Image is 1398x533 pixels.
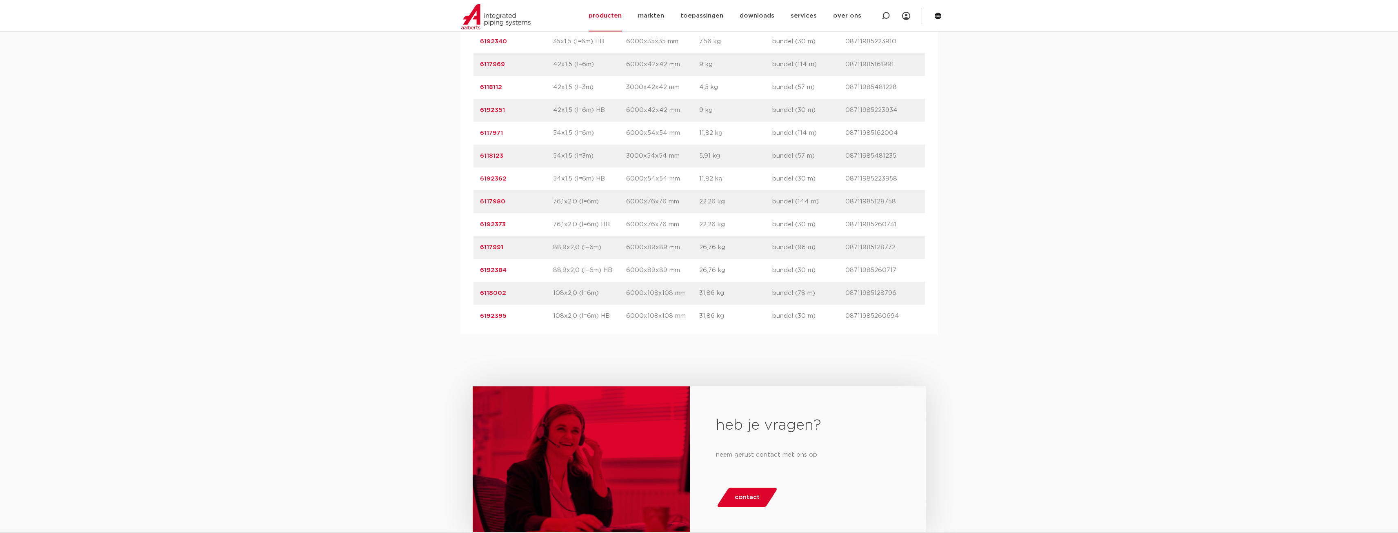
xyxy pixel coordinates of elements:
[699,288,772,298] p: 31,86 kg
[845,265,918,275] p: 08711985260717
[480,153,503,159] a: 6118123
[845,243,918,252] p: 08711985128772
[480,244,503,250] a: 6117991
[626,128,699,138] p: 6000x54x54 mm
[553,243,626,252] p: 88,9x2,0 (l=6m)
[699,37,772,47] p: 7,56 kg
[553,174,626,184] p: 54x1,5 (l=6m) HB
[772,83,845,92] p: bundel (57 m)
[772,128,845,138] p: bundel (114 m)
[626,37,699,47] p: 6000x35x35 mm
[699,220,772,230] p: 22,26 kg
[480,290,506,296] a: 6118002
[772,265,845,275] p: bundel (30 m)
[772,151,845,161] p: bundel (57 m)
[553,37,626,47] p: 35x1,5 (l=6m) HB
[553,265,626,275] p: 88,9x2,0 (l=6m) HB
[553,128,626,138] p: 54x1,5 (l=6m)
[480,84,502,90] a: 6118112
[845,60,918,69] p: 08711985161991
[845,311,918,321] p: 08711985260694
[845,197,918,207] p: 08711985128758
[699,83,772,92] p: 4,5 kg
[699,128,772,138] p: 11,82 kg
[626,243,699,252] p: 6000x89x89 mm
[553,288,626,298] p: 108x2,0 (l=6m)
[845,220,918,230] p: 08711985260731
[553,220,626,230] p: 76,1x2,0 (l=6m) HB
[845,37,918,47] p: 08711985223910
[772,37,845,47] p: bundel (30 m)
[845,151,918,161] p: 08711985481235
[845,128,918,138] p: 08711985162004
[626,197,699,207] p: 6000x76x76 mm
[480,38,507,45] a: 6192340
[626,174,699,184] p: 6000x54x54 mm
[716,416,899,435] h2: heb je vragen?
[480,221,506,227] a: 6192373
[699,105,772,115] p: 9 kg
[480,130,503,136] a: 6117971
[772,220,845,230] p: bundel (30 m)
[626,151,699,161] p: 3000x54x54 mm
[480,198,505,205] a: 6117980
[553,60,626,69] p: 42x1,5 (l=6m)
[553,197,626,207] p: 76,1x2,0 (l=6m)
[699,197,772,207] p: 22,26 kg
[699,311,772,321] p: 31,86 kg
[480,107,505,113] a: 6192351
[716,448,899,462] p: neem gerust contact met ons op
[626,105,699,115] p: 6000x42x42 mm
[480,313,507,319] a: 6192395
[845,83,918,92] p: 08711985481228
[480,176,507,182] a: 6192362
[480,267,507,273] a: 6192384
[626,265,699,275] p: 6000x89x89 mm
[699,243,772,252] p: 26,76 kg
[772,60,845,69] p: bundel (114 m)
[699,174,772,184] p: 11,82 kg
[553,311,626,321] p: 108x2,0 (l=6m) HB
[772,197,845,207] p: bundel (144 m)
[699,60,772,69] p: 9 kg
[626,83,699,92] p: 3000x42x42 mm
[772,243,845,252] p: bundel (96 m)
[845,288,918,298] p: 08711985128796
[553,105,626,115] p: 42x1,5 (l=6m) HB
[626,311,699,321] p: 6000x108x108 mm
[845,105,918,115] p: 08711985223934
[480,61,505,67] a: 6117969
[772,288,845,298] p: bundel (78 m)
[772,174,845,184] p: bundel (30 m)
[626,288,699,298] p: 6000x108x108 mm
[699,265,772,275] p: 26,76 kg
[553,83,626,92] p: 42x1,5 (l=3m)
[626,60,699,69] p: 6000x42x42 mm
[553,151,626,161] p: 54x1,5 (l=3m)
[626,220,699,230] p: 6000x76x76 mm
[772,311,845,321] p: bundel (30 m)
[699,151,772,161] p: 5,91 kg
[772,105,845,115] p: bundel (30 m)
[716,488,778,507] a: contact
[845,174,918,184] p: 08711985223958
[735,491,760,504] span: contact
